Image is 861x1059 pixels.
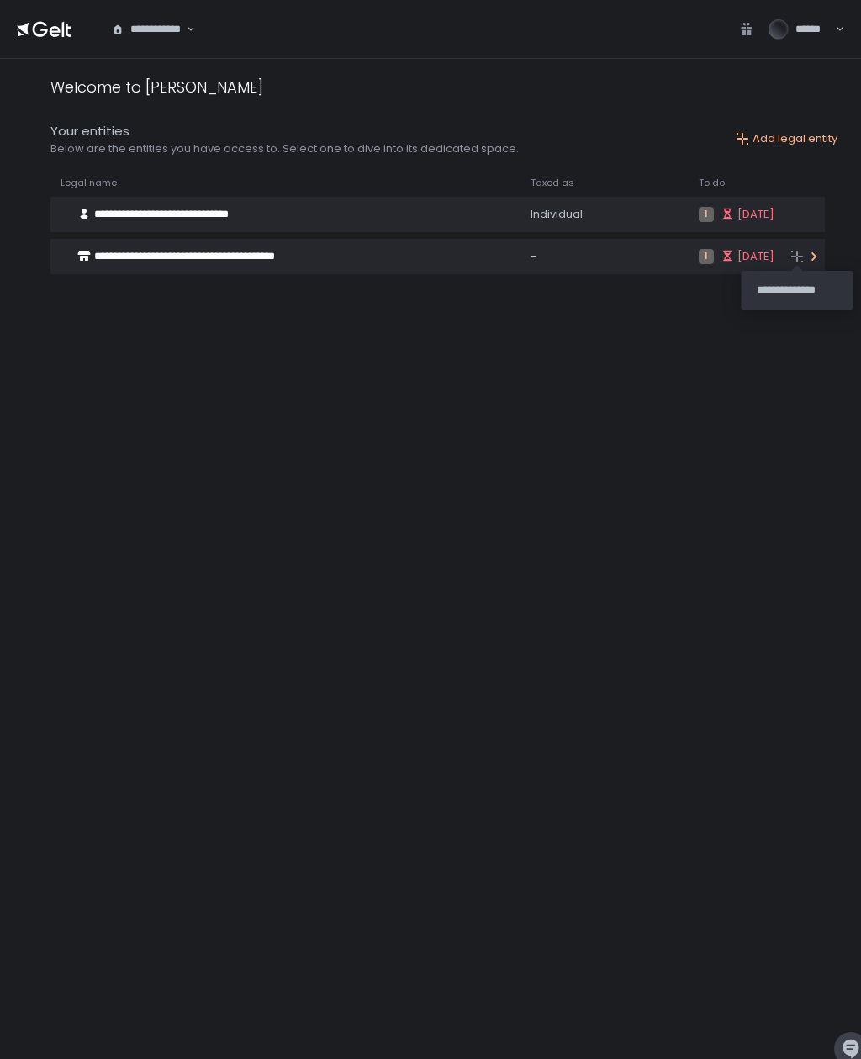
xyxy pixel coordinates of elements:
span: To do [699,177,725,189]
div: Search for option [101,10,195,48]
div: - [531,249,679,264]
span: 1 [699,207,714,222]
button: Add legal entity [736,131,837,146]
div: Welcome to [PERSON_NAME] [50,76,263,98]
input: Search for option [184,21,185,38]
div: Individual [531,207,679,222]
span: 1 [699,249,714,264]
span: [DATE] [737,207,774,222]
span: Taxed as [531,177,574,189]
div: Your entities [50,122,519,141]
span: [DATE] [737,249,774,264]
span: Legal name [61,177,117,189]
div: Below are the entities you have access to. Select one to dive into its dedicated space. [50,141,519,156]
